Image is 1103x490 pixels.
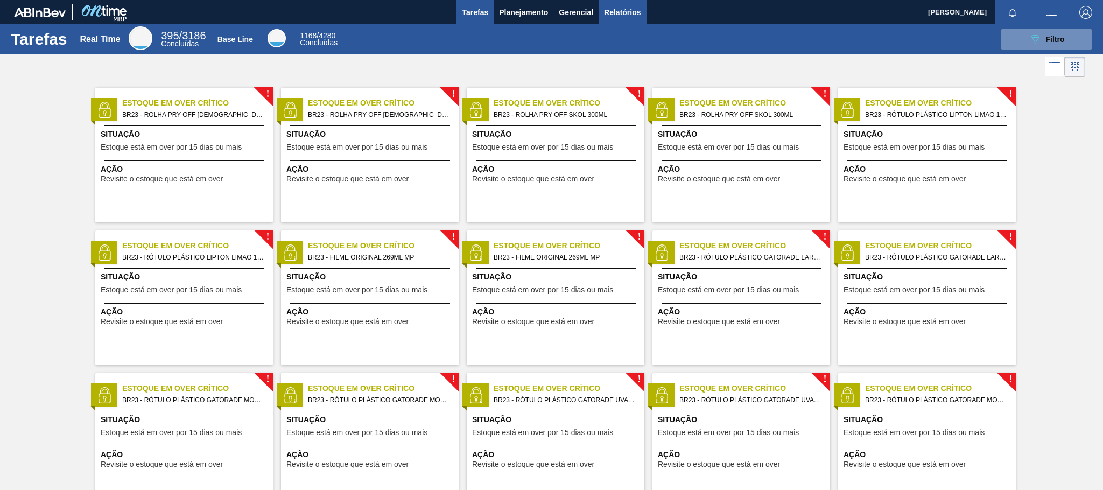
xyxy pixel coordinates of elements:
span: ! [452,375,455,383]
span: Estoque em Over Crítico [122,240,273,251]
span: Estoque está em over por 15 dias ou mais [286,429,427,437]
span: Estoque em Over Crítico [494,383,644,394]
img: status [282,102,298,118]
span: BR23 - ROLHA PRY OFF BRAHMA 300ML [122,109,264,121]
span: Estoque está em over por 15 dias ou mais [101,286,242,294]
span: Tarefas [462,6,488,19]
span: Planejamento [499,6,548,19]
span: Situação [286,129,456,140]
span: ! [266,375,269,383]
span: BR23 - RÓTULO PLÁSTICO LIPTON LIMÃO 1,5L H [122,251,264,263]
span: Gerencial [559,6,593,19]
span: Ação [844,449,1013,460]
span: ! [1009,375,1012,383]
span: Situação [658,271,827,283]
img: status [654,102,670,118]
span: Ação [472,449,642,460]
div: Real Time [80,34,120,44]
span: BR23 - RÓTULO PLÁSTICO GATORADE MORANGO 500ML AH [865,394,1007,406]
span: BR23 - ROLHA PRY OFF BRAHMA 300ML [308,109,450,121]
span: Estoque em Over Crítico [122,97,273,109]
img: status [468,387,484,403]
span: Ação [658,449,827,460]
span: Estoque está em over por 15 dias ou mais [472,143,613,151]
span: Filtro [1046,35,1065,44]
span: Estoque está em over por 15 dias ou mais [844,143,985,151]
span: Estoque está em over por 15 dias ou mais [658,286,799,294]
span: Situação [101,129,270,140]
span: Situação [658,129,827,140]
span: Ação [286,164,456,175]
span: Ação [844,164,1013,175]
span: Revisite o estoque que está em over [472,460,594,468]
span: / 3186 [161,30,206,41]
span: ! [823,375,826,383]
span: Revisite o estoque que está em over [472,318,594,326]
span: / 4280 [300,31,335,40]
span: Estoque em Over Crítico [865,240,1016,251]
span: Ação [472,306,642,318]
span: Situação [658,414,827,425]
span: 395 [161,30,179,41]
span: Estoque em Over Crítico [865,383,1016,394]
span: ! [1009,233,1012,241]
span: Ação [101,306,270,318]
img: status [468,102,484,118]
span: ! [637,90,641,98]
span: ! [1009,90,1012,98]
span: Revisite o estoque que está em over [658,460,780,468]
span: Revisite o estoque que está em over [286,460,409,468]
span: Estoque em Over Crítico [679,97,830,109]
span: Situação [286,271,456,283]
button: Filtro [1001,29,1092,50]
span: Ação [101,164,270,175]
span: Estoque está em over por 15 dias ou mais [101,143,242,151]
span: Revisite o estoque que está em over [658,175,780,183]
span: Situação [472,414,642,425]
span: BR23 - FILME ORIGINAL 269ML MP [494,251,636,263]
span: Estoque em Over Crítico [122,383,273,394]
span: Situação [844,414,1013,425]
span: Estoque está em over por 15 dias ou mais [658,143,799,151]
span: Estoque em Over Crítico [679,240,830,251]
span: Situação [472,271,642,283]
span: Situação [286,414,456,425]
span: Relatórios [604,6,641,19]
span: Ação [844,306,1013,318]
span: Situação [101,414,270,425]
span: Ação [286,449,456,460]
span: Revisite o estoque que está em over [844,318,966,326]
span: BR23 - RÓTULO PLÁSTICO GATORADE LARANJA 500ML AH [865,251,1007,263]
span: Revisite o estoque que está em over [472,175,594,183]
img: status [96,102,113,118]
span: BR23 - RÓTULO PLÁSTICO GATORADE LARANJA 500ML AH [679,251,821,263]
img: status [654,244,670,261]
img: TNhmsLtSVTkK8tSr43FrP2fwEKptu5GPRR3wAAAABJRU5ErkJggg== [14,8,66,17]
span: BR23 - ROLHA PRY OFF SKOL 300ML [679,109,821,121]
span: Ação [286,306,456,318]
span: Estoque está em over por 15 dias ou mais [286,286,427,294]
span: Revisite o estoque que está em over [101,460,223,468]
img: status [839,387,855,403]
span: Estoque está em over por 15 dias ou mais [844,429,985,437]
span: Revisite o estoque que está em over [844,175,966,183]
div: Visão em Lista [1045,57,1065,77]
img: userActions [1045,6,1058,19]
span: Ação [658,164,827,175]
span: BR23 - RÓTULO PLÁSTICO LIPTON LIMÃO 1,5L H [865,109,1007,121]
button: Notificações [995,5,1030,20]
span: Estoque está em over por 15 dias ou mais [472,286,613,294]
span: ! [266,233,269,241]
span: 1168 [300,31,317,40]
span: ! [266,90,269,98]
span: Revisite o estoque que está em over [101,318,223,326]
span: Situação [844,129,1013,140]
img: status [282,244,298,261]
span: Revisite o estoque que está em over [286,318,409,326]
span: Revisite o estoque que está em over [101,175,223,183]
span: BR23 - RÓTULO PLÁSTICO GATORADE MORANGO 500ML H [308,394,450,406]
span: Estoque está em over por 15 dias ou mais [101,429,242,437]
span: Revisite o estoque que está em over [844,460,966,468]
div: Visão em Cards [1065,57,1085,77]
span: Ação [101,449,270,460]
